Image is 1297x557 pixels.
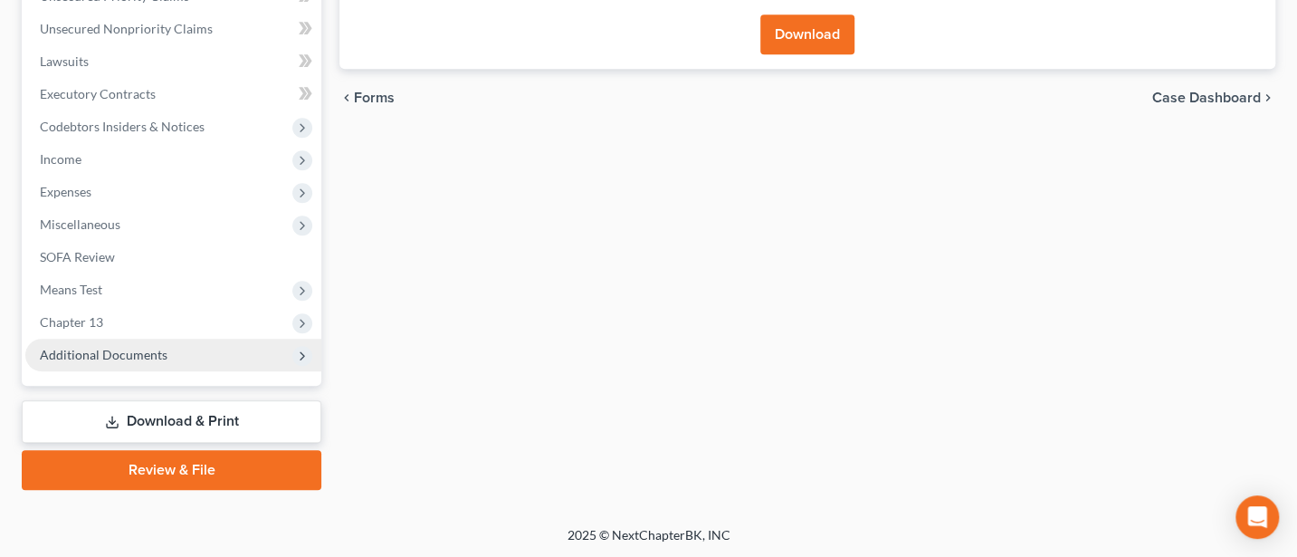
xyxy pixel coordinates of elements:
a: Case Dashboard chevron_right [1152,91,1275,105]
span: Expenses [40,184,91,199]
span: Means Test [40,282,102,297]
a: SOFA Review [25,241,321,274]
span: Miscellaneous [40,216,120,232]
span: Case Dashboard [1152,91,1261,105]
span: Unsecured Nonpriority Claims [40,21,213,36]
span: SOFA Review [40,249,115,264]
a: Review & File [22,450,321,490]
button: Download [760,14,854,54]
a: Lawsuits [25,45,321,78]
a: Download & Print [22,400,321,443]
a: Executory Contracts [25,78,321,110]
span: Chapter 13 [40,314,103,330]
span: Forms [354,91,395,105]
i: chevron_left [339,91,354,105]
button: chevron_left Forms [339,91,419,105]
span: Codebtors Insiders & Notices [40,119,205,134]
div: Open Intercom Messenger [1235,495,1279,539]
span: Executory Contracts [40,86,156,101]
span: Additional Documents [40,347,167,362]
i: chevron_right [1261,91,1275,105]
span: Income [40,151,81,167]
a: Unsecured Nonpriority Claims [25,13,321,45]
span: Lawsuits [40,53,89,69]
